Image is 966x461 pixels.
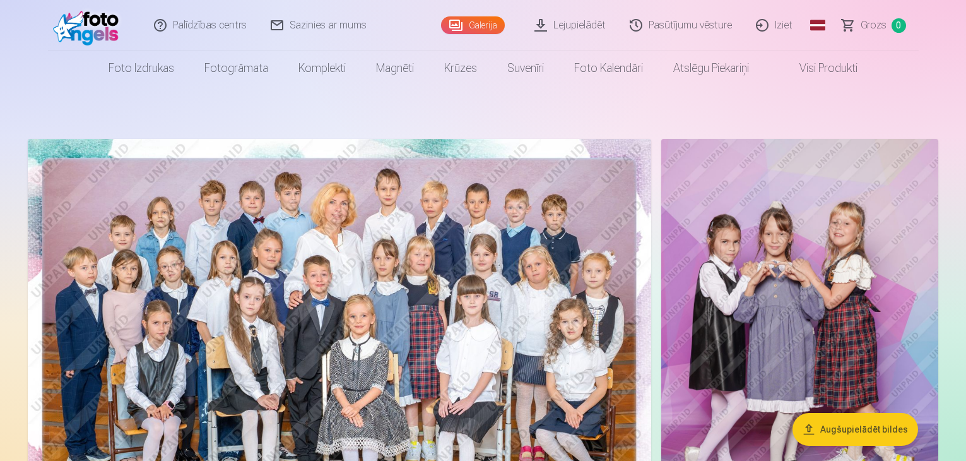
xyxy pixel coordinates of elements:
span: Grozs [861,18,886,33]
a: Foto kalendāri [559,51,658,86]
a: Magnēti [361,51,429,86]
a: Atslēgu piekariņi [658,51,764,86]
a: Fotogrāmata [189,51,283,86]
a: Visi produkti [764,51,873,86]
span: 0 [892,18,906,33]
a: Krūzes [429,51,492,86]
img: /fa1 [53,5,126,45]
a: Komplekti [283,51,361,86]
a: Foto izdrukas [93,51,189,86]
a: Galerija [441,16,505,34]
button: Augšupielādēt bildes [792,413,918,446]
a: Suvenīri [492,51,559,86]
